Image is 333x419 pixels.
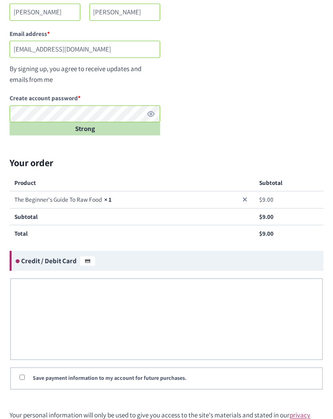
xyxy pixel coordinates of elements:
p: By signing up, you agree to receive updates and emails from me [10,64,160,85]
span: The Beginner's Guide To Raw Food [14,195,102,203]
button: Show password [147,109,155,118]
strong: × 1 [104,195,111,203]
iframe: Secure payment input frame [18,281,311,355]
label: Email address [10,26,160,41]
th: Subtotal [254,175,323,191]
bdi: 9.00 [259,229,274,237]
label: Credit / Debit Card [10,251,323,271]
span: $ [259,195,262,203]
th: Subtotal [10,208,254,225]
h3: Your order [10,155,323,170]
label: Create account password [10,91,160,105]
th: Product [10,175,254,191]
span: $ [259,229,262,237]
th: Total [10,225,254,241]
bdi: 9.00 [259,195,274,203]
a: Remove this item [240,195,250,205]
img: Credit / Debit Card [80,256,95,266]
bdi: 9.00 [259,212,274,220]
span: $ [259,212,262,220]
div: Strong [10,122,160,135]
label: Save payment information to my account for future purchases. [33,374,186,381]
